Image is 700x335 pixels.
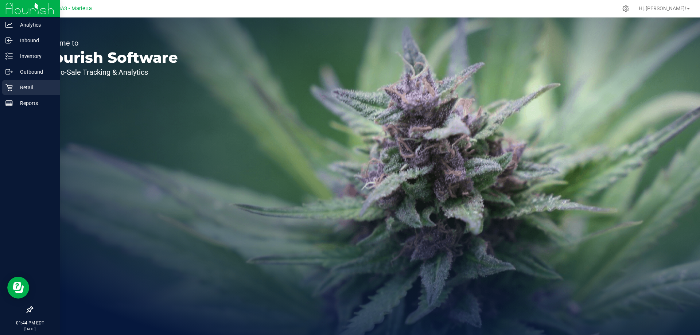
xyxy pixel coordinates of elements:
[39,39,178,47] p: Welcome to
[39,50,178,65] p: Flourish Software
[13,20,57,29] p: Analytics
[5,52,13,60] inline-svg: Inventory
[5,100,13,107] inline-svg: Reports
[639,5,686,11] span: Hi, [PERSON_NAME]!
[5,84,13,91] inline-svg: Retail
[5,68,13,75] inline-svg: Outbound
[5,21,13,28] inline-svg: Analytics
[13,83,57,92] p: Retail
[13,99,57,108] p: Reports
[5,37,13,44] inline-svg: Inbound
[3,326,57,332] p: [DATE]
[3,320,57,326] p: 01:44 PM EDT
[39,69,178,76] p: Seed-to-Sale Tracking & Analytics
[621,5,630,12] div: Manage settings
[13,52,57,61] p: Inventory
[7,277,29,299] iframe: Resource center
[13,67,57,76] p: Outbound
[13,36,57,45] p: Inbound
[57,5,92,12] span: GA3 - Marietta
